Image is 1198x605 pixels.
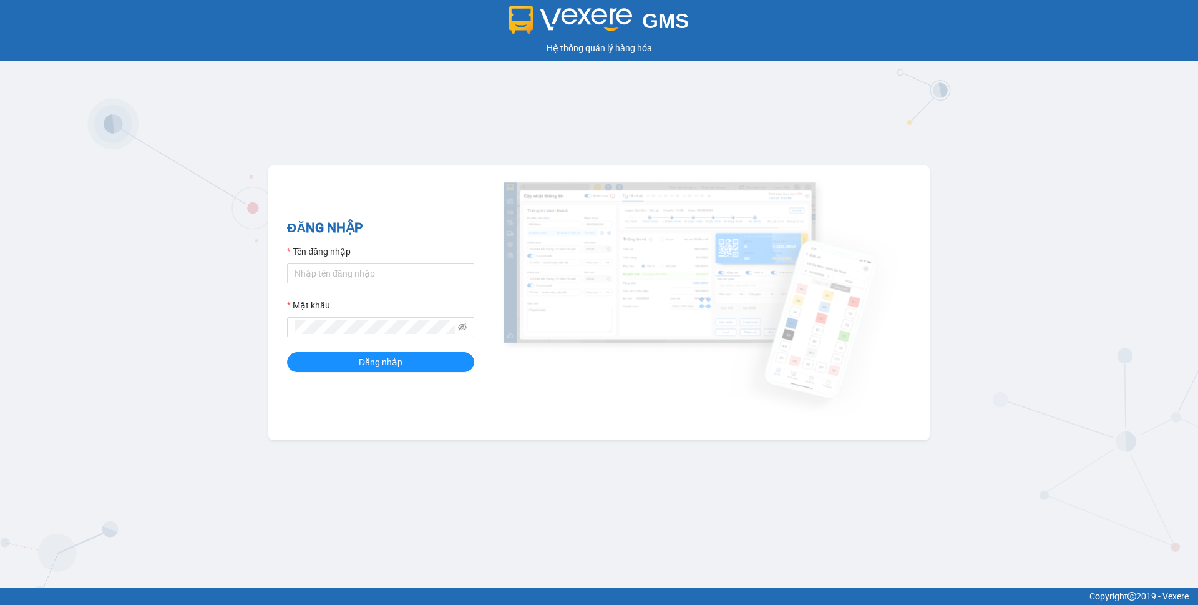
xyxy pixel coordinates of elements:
span: copyright [1127,592,1136,601]
span: GMS [642,9,689,32]
span: eye-invisible [458,323,467,332]
div: Hệ thống quản lý hàng hóa [3,41,1195,55]
label: Tên đăng nhập [287,245,351,258]
h2: ĐĂNG NHẬP [287,218,474,239]
input: Mật khẩu [295,320,455,334]
input: Tên đăng nhập [287,263,474,283]
label: Mật khẩu [287,298,330,312]
span: Đăng nhập [359,355,402,369]
button: Đăng nhập [287,352,474,372]
img: logo 2 [509,6,633,34]
a: GMS [509,19,689,29]
div: Copyright 2019 - Vexere [9,589,1189,603]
